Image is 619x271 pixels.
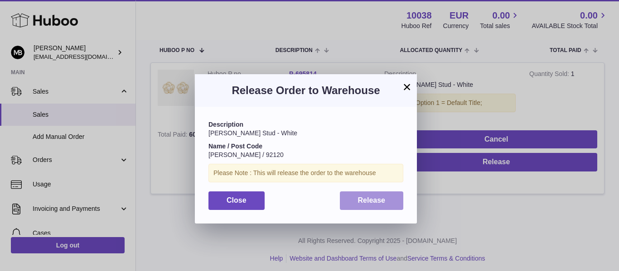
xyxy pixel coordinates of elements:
span: Close [227,196,247,204]
div: Please Note : This will release the order to the warehouse [208,164,403,182]
strong: Description [208,121,243,128]
button: × [401,81,412,92]
button: Release [340,191,404,210]
h3: Release Order to Warehouse [208,83,403,98]
button: Close [208,191,265,210]
span: [PERSON_NAME] Stud - White [208,129,297,137]
span: Release [358,196,386,204]
strong: Name / Post Code [208,143,262,150]
span: [PERSON_NAME] / 92120 [208,151,284,158]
